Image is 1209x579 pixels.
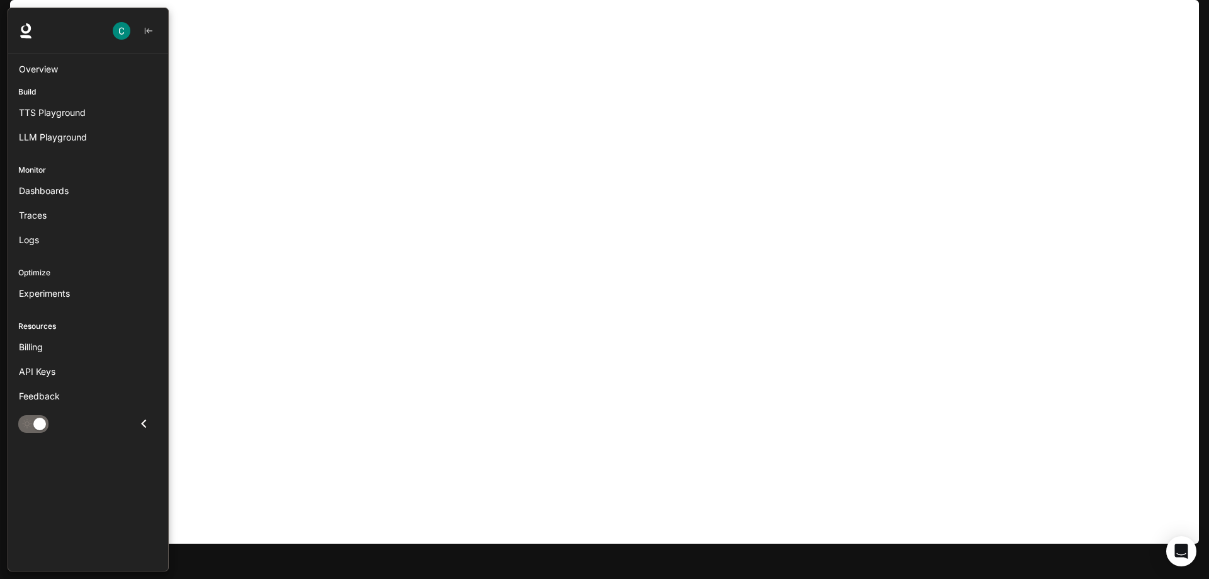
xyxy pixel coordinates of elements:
button: Close drawer [130,411,158,437]
span: Overview [19,62,58,76]
span: Billing [19,340,43,353]
a: Traces [13,204,163,226]
p: Optimize [8,267,168,278]
span: Feedback [19,389,60,403]
p: Build [8,86,168,98]
p: Monitor [8,164,168,176]
button: User avatar [109,18,134,43]
span: API Keys [19,365,55,378]
span: Experiments [19,287,70,300]
a: LLM Playground [13,126,163,148]
a: Overview [13,58,163,80]
a: Experiments [13,282,163,304]
span: Dark mode toggle [33,416,46,430]
a: Billing [13,336,163,358]
a: Dashboards [13,180,163,202]
span: TTS Playground [19,106,86,119]
span: LLM Playground [19,130,87,144]
span: Traces [19,209,47,222]
img: User avatar [113,22,130,40]
a: TTS Playground [13,101,163,123]
a: Logs [13,229,163,251]
span: Dashboards [19,184,69,197]
span: Logs [19,233,39,246]
p: Resources [8,321,168,332]
a: Feedback [13,385,163,407]
a: API Keys [13,360,163,382]
div: Open Intercom Messenger [1166,536,1196,566]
